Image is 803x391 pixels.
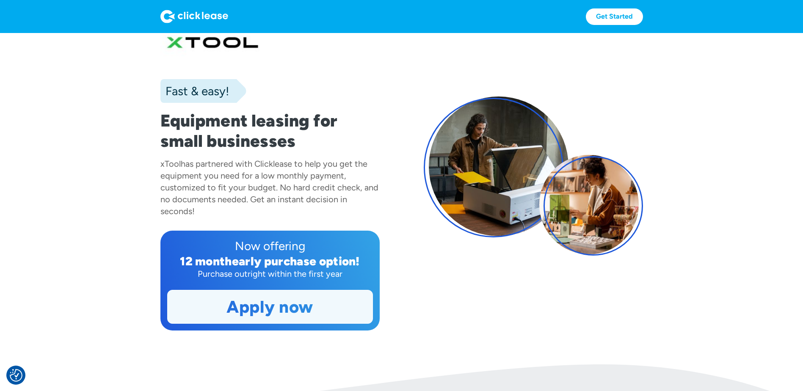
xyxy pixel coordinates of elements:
div: early purchase option! [232,254,360,268]
button: Consent Preferences [10,369,22,382]
div: Purchase outright within the first year [167,268,373,280]
div: 12 month [180,254,232,268]
h1: Equipment leasing for small businesses [160,110,380,151]
div: Now offering [167,237,373,254]
div: xTool [160,159,181,169]
img: Revisit consent button [10,369,22,382]
a: Apply now [168,290,373,323]
img: Logo [160,10,228,23]
a: Get Started [586,8,643,25]
div: has partnered with Clicklease to help you get the equipment you need for a low monthly payment, c... [160,159,378,216]
div: Fast & easy! [160,83,229,99]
